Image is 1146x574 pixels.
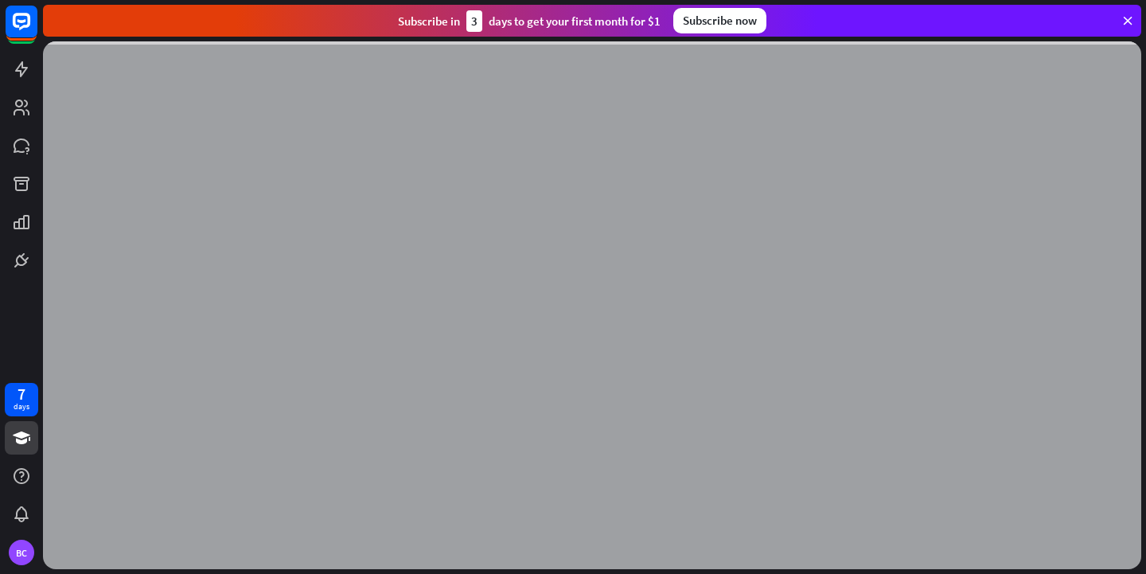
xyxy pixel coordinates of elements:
a: 7 days [5,383,38,416]
div: Subscribe in days to get your first month for $1 [398,10,661,32]
div: BC [9,540,34,565]
div: Subscribe now [673,8,766,33]
div: days [14,401,29,412]
div: 3 [466,10,482,32]
div: 7 [18,387,25,401]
